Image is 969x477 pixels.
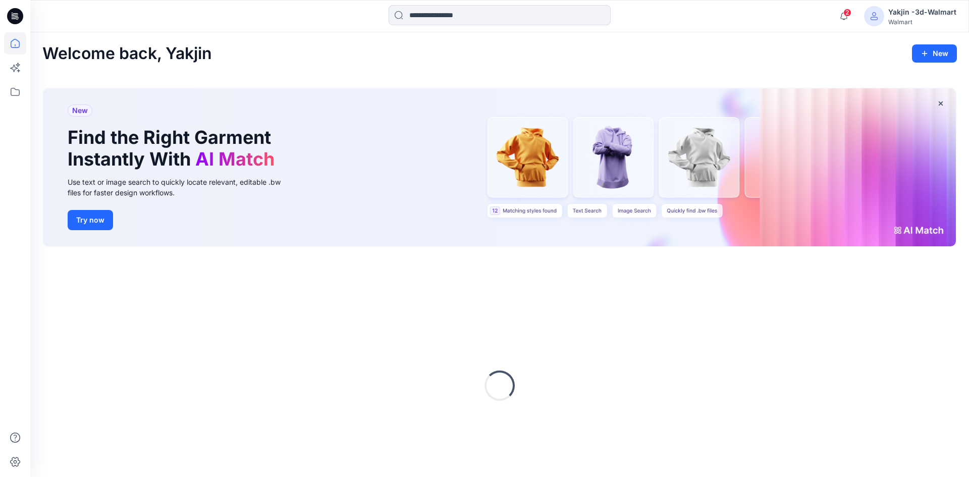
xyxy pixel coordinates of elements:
h1: Find the Right Garment Instantly With [68,127,280,170]
div: Use text or image search to quickly locate relevant, editable .bw files for faster design workflows. [68,177,295,198]
span: AI Match [195,148,275,170]
div: Yakjin -3d-Walmart [888,6,956,18]
span: New [72,104,88,117]
button: Try now [68,210,113,230]
div: Walmart [888,18,956,26]
span: 2 [843,9,851,17]
svg: avatar [870,12,878,20]
button: New [912,44,957,63]
h2: Welcome back, Yakjin [42,44,212,63]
